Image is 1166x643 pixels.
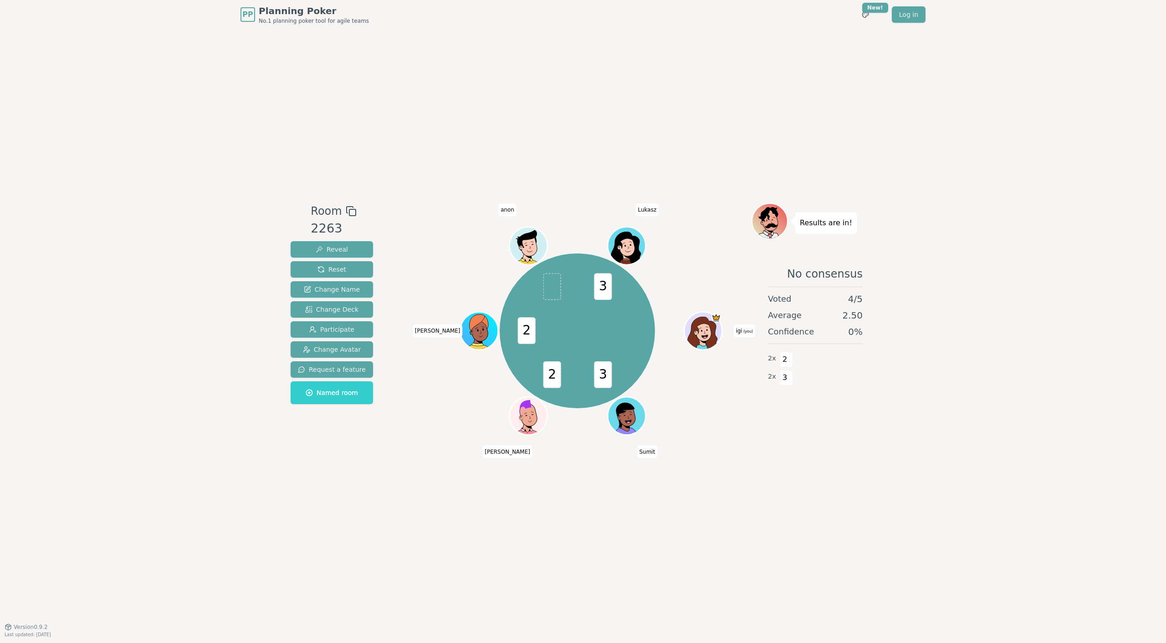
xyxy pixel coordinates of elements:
span: Version 0.9.2 [14,623,48,631]
span: Change Name [304,285,360,294]
p: Results are in! [800,217,852,229]
span: Change Avatar [303,345,361,354]
span: Named room [306,388,358,397]
span: No.1 planning poker tool for agile teams [259,17,369,25]
button: Click to change your avatar [685,313,721,349]
span: Confidence [768,325,814,338]
span: 2 [517,318,535,344]
a: PPPlanning PokerNo.1 planning poker tool for agile teams [240,5,369,25]
span: Change Deck [305,305,358,314]
span: Reset [317,265,346,274]
div: 2263 [311,219,356,238]
button: Reveal [291,241,373,258]
span: 2 x [768,372,776,382]
span: 3 [594,361,612,388]
span: 0 % [848,325,863,338]
button: Reset [291,261,373,278]
button: Change Name [291,281,373,298]
span: No consensus [787,267,863,281]
span: 3 [780,370,790,385]
a: Log in [892,6,926,23]
button: Change Deck [291,301,373,318]
span: Click to change your name [482,445,532,458]
span: Voted [768,293,792,305]
button: Named room [291,381,373,404]
button: Version0.9.2 [5,623,48,631]
button: Participate [291,321,373,338]
span: (you) [742,329,753,334]
button: Change Avatar [291,341,373,358]
span: Participate [309,325,354,334]
span: Click to change your name [498,203,517,216]
span: 2 x [768,354,776,364]
span: Planning Poker [259,5,369,17]
span: 4 / 5 [848,293,863,305]
button: New! [857,6,874,23]
span: 2 [780,352,790,367]
span: Request a feature [298,365,366,374]
span: igi is the host [711,313,721,323]
div: New! [862,3,888,13]
span: Average [768,309,802,322]
span: PP [242,9,253,20]
span: Click to change your name [413,324,463,337]
span: Click to change your name [637,445,657,458]
span: 2.50 [842,309,863,322]
span: Click to change your name [733,324,755,337]
span: Last updated: [DATE] [5,632,51,637]
button: Request a feature [291,361,373,378]
span: Room [311,203,342,219]
span: Reveal [316,245,348,254]
span: Click to change your name [636,203,659,216]
span: 3 [594,273,612,300]
span: 2 [543,361,561,388]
